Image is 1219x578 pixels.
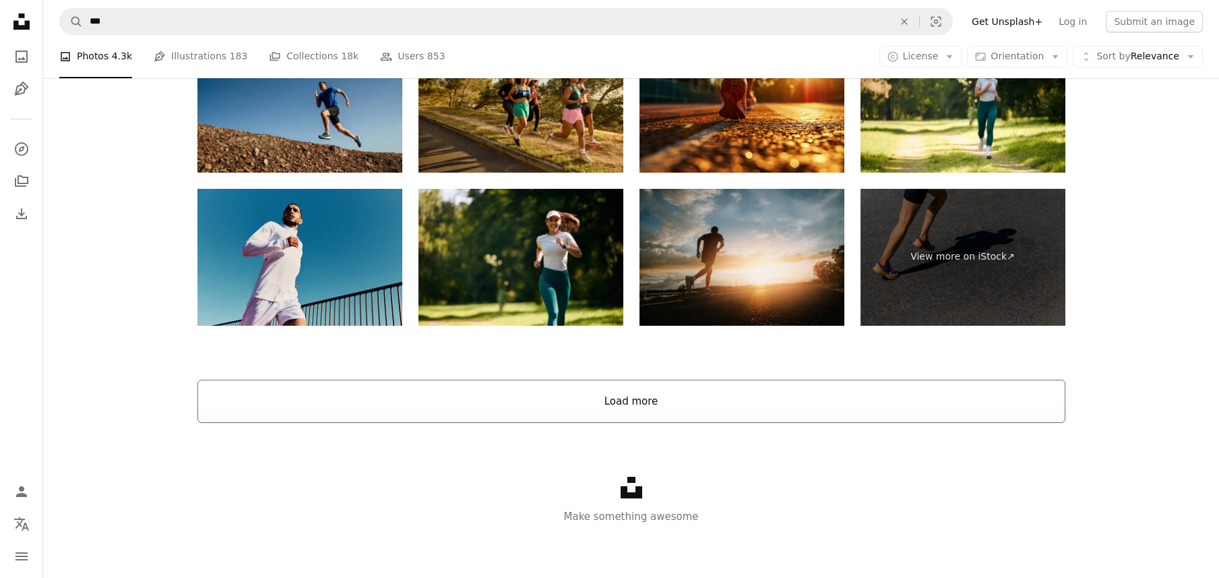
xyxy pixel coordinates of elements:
a: Photos [8,43,35,70]
button: Menu [8,543,35,570]
span: 853 [427,49,445,64]
a: Collections [8,168,35,195]
button: Visual search [920,9,952,34]
form: Find visuals sitewide [59,8,953,35]
a: Log in / Sign up [8,478,35,505]
button: Sort byRelevance [1073,46,1203,67]
button: Load more [197,380,1065,423]
img: Rear View Of Silhouette Man Running On Road Against Sky During Sunset [639,189,844,326]
button: Language [8,511,35,538]
img: Young man wearing white active wear running outdoors with clear blue sky, looking away [197,189,402,326]
a: Illustrations 183 [154,35,247,78]
a: Get Unsplash+ [964,11,1051,32]
img: Happy female athlete running in the park. [418,189,623,326]
span: 183 [230,49,248,64]
button: License [879,46,962,67]
span: Relevance [1096,50,1179,63]
img: Group of young adult women running together in a park [418,36,623,173]
img: Slender Legs In Sneakers Of A Girl Running In The Rays Of The Rising Sun. Copy Space [639,36,844,173]
a: Home — Unsplash [8,8,35,38]
span: Orientation [991,51,1044,61]
a: Collections 18k [269,35,358,78]
a: Illustrations [8,76,35,103]
button: Clear [889,9,919,34]
a: Users 853 [380,35,445,78]
button: Orientation [967,46,1067,67]
a: Log in [1051,11,1095,32]
span: License [903,51,939,61]
a: Explore [8,136,35,163]
button: Submit an image [1106,11,1203,32]
p: Make something awesome [43,509,1219,525]
a: View more on iStock↗ [861,189,1065,326]
span: 18k [341,49,358,64]
span: Sort by [1096,51,1130,61]
a: Download History [8,200,35,227]
img: Full length of happy sportswoman running in nature. [861,36,1065,173]
img: Low Angle View Of Man Jumping On Rock Against Clear Sky [197,36,402,173]
button: Search Unsplash [60,9,83,34]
